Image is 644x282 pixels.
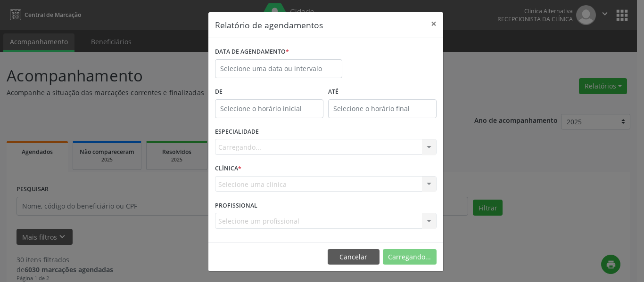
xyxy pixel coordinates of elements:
[215,19,323,31] h5: Relatório de agendamentos
[383,249,437,265] button: Carregando...
[215,99,323,118] input: Selecione o horário inicial
[328,249,380,265] button: Cancelar
[215,161,241,176] label: CLÍNICA
[215,198,257,213] label: PROFISSIONAL
[424,12,443,35] button: Close
[215,59,342,78] input: Selecione uma data ou intervalo
[215,85,323,99] label: De
[215,45,289,59] label: DATA DE AGENDAMENTO
[328,99,437,118] input: Selecione o horário final
[328,85,437,99] label: ATÉ
[215,125,259,139] label: ESPECIALIDADE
